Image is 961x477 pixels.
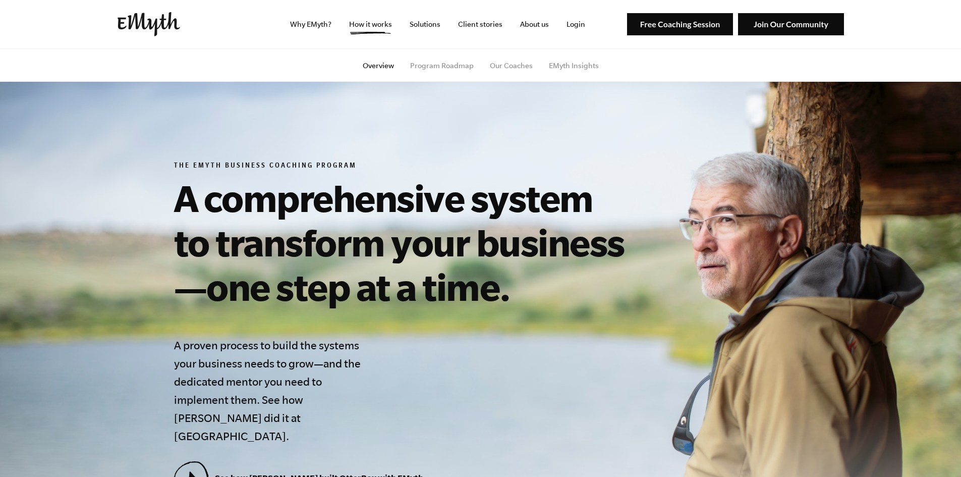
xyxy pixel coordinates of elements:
img: Free Coaching Session [627,13,733,36]
img: Join Our Community [738,13,844,36]
a: EMyth Insights [549,62,599,70]
a: Overview [363,62,394,70]
h6: The EMyth Business Coaching Program [174,162,634,172]
h1: A comprehensive system to transform your business—one step at a time. [174,176,634,309]
img: EMyth [118,12,180,36]
a: Our Coaches [490,62,533,70]
h4: A proven process to build the systems your business needs to grow—and the dedicated mentor you ne... [174,336,368,445]
a: Program Roadmap [410,62,474,70]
